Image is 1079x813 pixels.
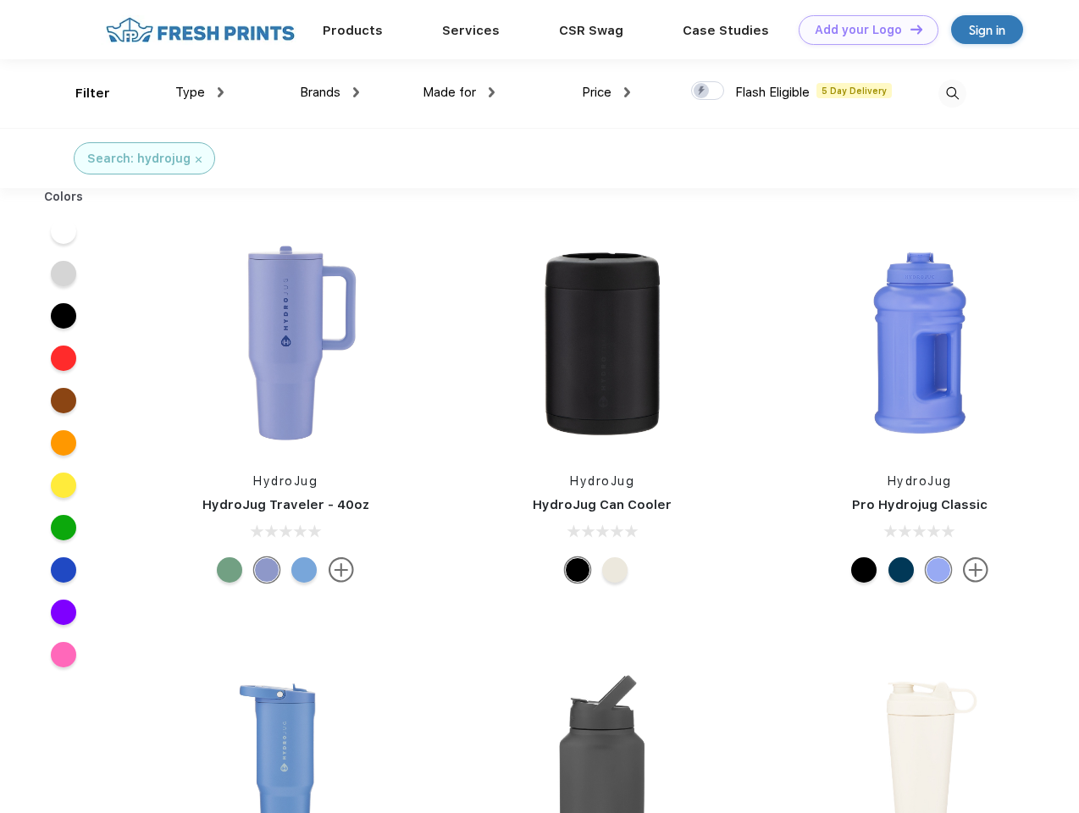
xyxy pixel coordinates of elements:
a: Products [323,23,383,38]
div: Cream [602,557,628,583]
img: DT [910,25,922,34]
span: Price [582,85,611,100]
img: func=resize&h=266 [807,230,1032,456]
div: Black [851,557,877,583]
img: desktop_search.svg [938,80,966,108]
img: fo%20logo%202.webp [101,15,300,45]
div: Sage [217,557,242,583]
a: HydroJug Traveler - 40oz [202,497,369,512]
div: Sign in [969,20,1005,40]
div: Peri [254,557,279,583]
span: Made for [423,85,476,100]
img: func=resize&h=266 [490,230,715,456]
img: dropdown.png [489,87,495,97]
span: Flash Eligible [735,85,810,100]
div: Filter [75,84,110,103]
img: dropdown.png [353,87,359,97]
img: filter_cancel.svg [196,157,202,163]
a: Pro Hydrojug Classic [852,497,988,512]
a: HydroJug [253,474,318,488]
a: HydroJug [888,474,952,488]
img: dropdown.png [218,87,224,97]
div: Add your Logo [815,23,902,37]
img: dropdown.png [624,87,630,97]
span: Type [175,85,205,100]
a: HydroJug Can Cooler [533,497,672,512]
span: 5 Day Delivery [816,83,892,98]
div: Colors [31,188,97,206]
img: more.svg [329,557,354,583]
div: Black [565,557,590,583]
img: func=resize&h=266 [173,230,398,456]
a: HydroJug [570,474,634,488]
img: more.svg [963,557,988,583]
div: Hyper Blue [926,557,951,583]
span: Brands [300,85,340,100]
a: Sign in [951,15,1023,44]
div: Riptide [291,557,317,583]
div: Search: hydrojug [87,150,191,168]
div: Navy [888,557,914,583]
